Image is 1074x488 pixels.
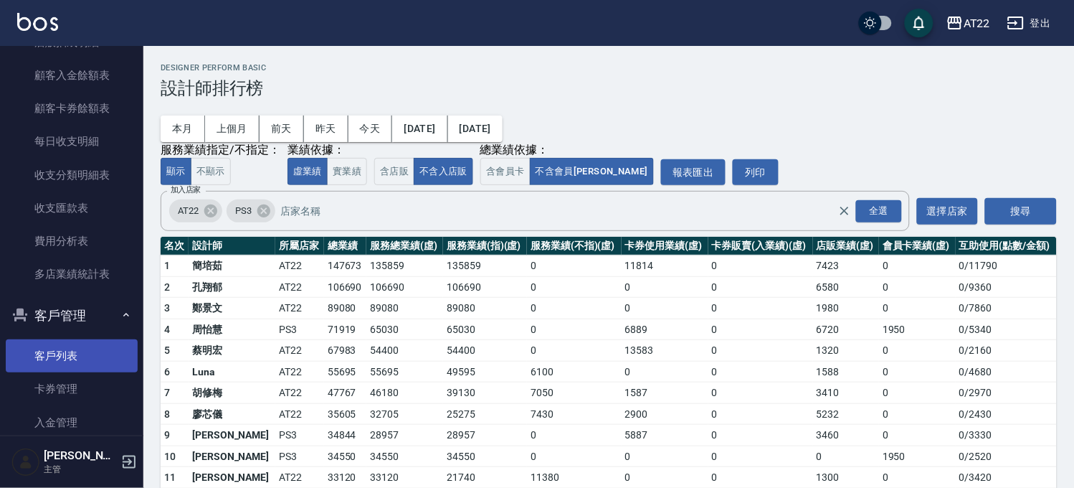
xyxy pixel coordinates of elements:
td: 0 / 2430 [956,403,1057,425]
td: 65030 [443,319,527,340]
th: 互助使用(點數/金額) [956,237,1057,255]
button: 今天 [348,116,393,142]
td: 7423 [813,255,879,277]
td: 0 / 11790 [956,255,1057,277]
button: AT22 [941,9,996,38]
button: save [905,9,933,37]
th: 設計師 [189,237,275,255]
label: 加入店家 [171,184,201,195]
button: 上個月 [205,116,260,142]
a: 報表匯出 [661,159,726,186]
td: 0 [622,446,708,467]
td: 106690 [443,276,527,298]
th: 卡券販賣(入業績)(虛) [708,237,813,255]
td: 34550 [443,446,527,467]
td: 鄭景文 [189,298,275,319]
td: 135859 [443,255,527,277]
a: 收支匯款表 [6,192,138,225]
button: Clear [835,201,855,221]
td: [PERSON_NAME] [189,446,275,467]
td: PS3 [275,319,324,340]
td: 46180 [366,383,443,404]
td: 71919 [324,319,367,340]
td: 0 [622,276,708,298]
td: 1587 [622,383,708,404]
button: 列印 [733,159,779,186]
td: 54400 [366,340,443,362]
td: 0 [527,340,621,362]
a: 每日收支明細 [6,125,138,158]
span: 2 [164,281,170,293]
td: 2900 [622,403,708,425]
td: AT22 [275,276,324,298]
td: 0 [708,298,813,319]
a: 收支分類明細表 [6,159,138,192]
div: AT22 [169,200,222,222]
button: 顯示 [161,158,191,186]
button: 客戶管理 [6,297,138,334]
span: 10 [164,451,176,462]
h5: [PERSON_NAME] [44,449,117,463]
td: 89080 [366,298,443,319]
span: 9 [164,429,170,441]
td: 0 / 2160 [956,340,1057,362]
td: 6580 [813,276,879,298]
td: 34550 [366,446,443,467]
button: 前天 [260,116,304,142]
td: 106690 [324,276,367,298]
td: 5232 [813,403,879,425]
td: AT22 [275,361,324,383]
button: 不顯示 [191,158,231,186]
td: 0 [527,446,621,467]
button: 虛業績 [287,158,328,186]
td: 0 [527,276,621,298]
td: 5887 [622,425,708,446]
a: 多店業績統計表 [6,258,138,291]
td: 0 [708,446,813,467]
td: 簡培茹 [189,255,275,277]
th: 服務總業績(虛) [366,237,443,255]
button: 含店販 [374,158,414,186]
a: 卡券管理 [6,372,138,405]
th: 服務業績(不指)(虛) [527,237,621,255]
button: 含會員卡 [480,158,531,186]
td: 0 [708,276,813,298]
td: 周怡慧 [189,319,275,340]
td: 67983 [324,340,367,362]
span: AT22 [169,204,207,218]
button: 實業績 [327,158,367,186]
td: 0 [622,298,708,319]
td: 28957 [366,425,443,446]
td: 0 / 5340 [956,319,1057,340]
button: 登出 [1002,10,1057,37]
td: 0 [527,425,621,446]
span: 5 [164,344,170,356]
td: 0 [527,255,621,277]
button: 本月 [161,116,205,142]
div: 業績依據： [287,143,367,158]
td: 0 [708,383,813,404]
td: 6100 [527,361,621,383]
td: 0 [879,361,956,383]
td: 0 / 3330 [956,425,1057,446]
td: 0 [708,361,813,383]
img: Logo [17,13,58,31]
td: 106690 [366,276,443,298]
td: 0 [879,276,956,298]
td: 0 / 4680 [956,361,1057,383]
td: 1320 [813,340,879,362]
td: 孔翔郁 [189,276,275,298]
th: 所屬店家 [275,237,324,255]
td: 11814 [622,255,708,277]
td: 7430 [527,403,621,425]
td: 6720 [813,319,879,340]
td: 0 / 7860 [956,298,1057,319]
td: 0 [708,425,813,446]
td: 0 [813,446,879,467]
td: 0 / 2970 [956,383,1057,404]
td: 89080 [443,298,527,319]
td: AT22 [275,255,324,277]
td: 1950 [879,446,956,467]
td: 47767 [324,383,367,404]
div: 總業績依據： [374,143,654,158]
